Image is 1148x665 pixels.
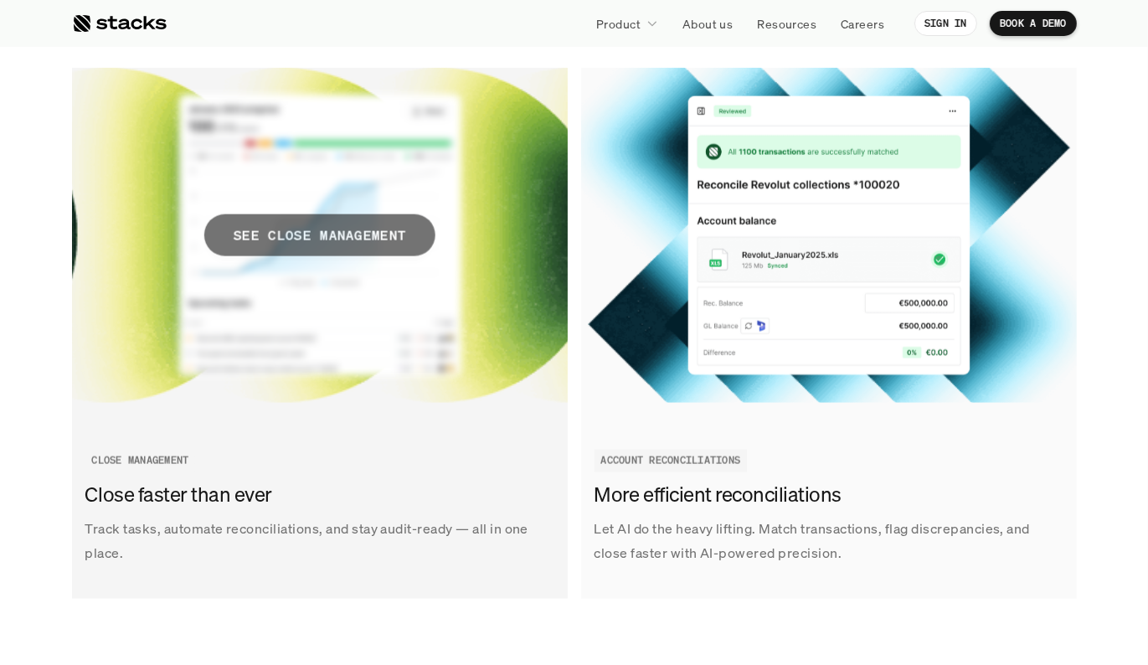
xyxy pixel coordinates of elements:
[85,481,546,509] h3: Close faster than ever
[198,388,271,400] a: Privacy Policy
[747,8,826,39] a: Resources
[914,11,977,36] a: SIGN IN
[841,15,884,33] p: Careers
[990,11,1077,36] a: BOOK A DEMO
[72,68,568,599] a: SEE CLOSE MANAGEMENTTrack tasks, automate reconciliations, and stay audit-ready — all in one plac...
[595,517,1063,565] p: Let AI do the heavy lifting. Match transactions, flag discrepancies, and close faster with AI-pow...
[92,455,189,467] h2: CLOSE MANAGEMENT
[1000,18,1067,29] p: BOOK A DEMO
[682,15,733,33] p: About us
[672,8,743,39] a: About us
[596,15,641,33] p: Product
[595,481,1055,509] h3: More efficient reconciliations
[203,214,435,256] span: SEE CLOSE MANAGEMENT
[831,8,894,39] a: Careers
[233,224,405,248] p: SEE CLOSE MANAGEMENT
[85,517,554,565] p: Track tasks, automate reconciliations, and stay audit-ready — all in one place.
[924,18,967,29] p: SIGN IN
[757,15,816,33] p: Resources
[581,68,1077,599] a: Let AI do the heavy lifting. Match transactions, flag discrepancies, and close faster with AI-pow...
[601,455,741,467] h2: ACCOUNT RECONCILIATIONS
